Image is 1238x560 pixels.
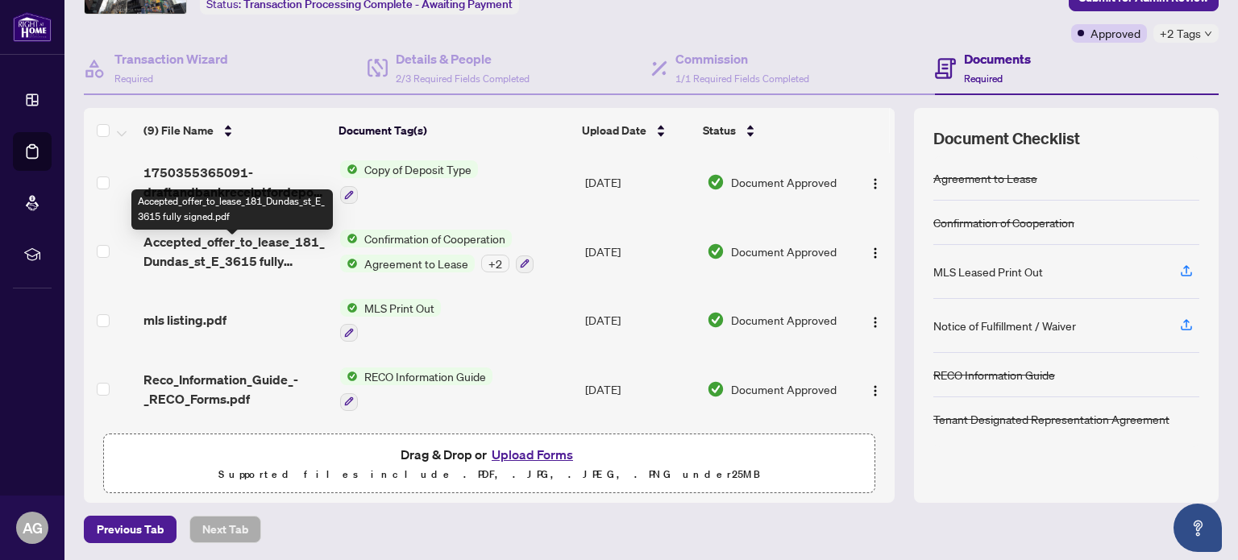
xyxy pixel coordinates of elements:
img: Status Icon [340,230,358,247]
h4: Details & People [396,49,530,68]
span: MLS Print Out [358,299,441,317]
div: MLS Leased Print Out [933,263,1043,280]
span: Agreement to Lease [358,255,475,272]
div: Agreement to Lease [933,169,1037,187]
span: AG [23,516,43,539]
td: [DATE] [579,355,700,424]
div: Tenant Designated Representation Agreement [933,410,1169,428]
div: RECO Information Guide [933,366,1055,384]
span: Accepted_offer_to_lease_181_Dundas_st_E_3615 fully signed.pdf [143,232,326,271]
img: Logo [869,177,882,190]
span: Previous Tab [97,516,164,542]
span: 1750355365091-draftandbankreceiptfordeposit.pdf [143,163,326,201]
img: Document Status [707,380,725,398]
button: Logo [862,169,888,195]
button: Open asap [1174,504,1222,552]
td: [DATE] [579,217,700,286]
div: Notice of Fulfillment / Waiver [933,317,1076,334]
span: Document Approved [731,380,837,398]
button: Status IconConfirmation of CooperationStatus IconAgreement to Lease+2 [340,230,534,273]
th: Status [696,108,847,153]
button: Status IconMLS Print Out [340,299,441,342]
span: +2 Tags [1160,24,1201,43]
img: Status Icon [340,160,358,178]
span: Document Checklist [933,127,1080,150]
span: mls listing.pdf [143,310,226,330]
img: Logo [869,384,882,397]
button: Upload Forms [487,444,578,465]
img: Status Icon [340,299,358,317]
span: 1/1 Required Fields Completed [675,73,809,85]
div: + 2 [481,255,509,272]
img: Status Icon [340,255,358,272]
span: Approved [1091,24,1140,42]
h4: Documents [964,49,1031,68]
td: [DATE] [579,424,700,493]
button: Status IconCopy of Deposit Type [340,160,478,204]
span: RECO Information Guide [358,367,492,385]
th: Document Tag(s) [332,108,576,153]
button: Logo [862,239,888,264]
img: Document Status [707,173,725,191]
span: Required [114,73,153,85]
img: Status Icon [340,367,358,385]
td: [DATE] [579,147,700,217]
img: Document Status [707,243,725,260]
span: Upload Date [582,122,646,139]
th: (9) File Name [137,108,332,153]
span: (9) File Name [143,122,214,139]
span: Document Approved [731,243,837,260]
button: Status IconRECO Information Guide [340,367,492,411]
div: Confirmation of Cooperation [933,214,1074,231]
button: Logo [862,376,888,402]
span: Document Approved [731,173,837,191]
img: Document Status [707,311,725,329]
td: [DATE] [579,286,700,355]
span: Drag & Drop orUpload FormsSupported files include .PDF, .JPG, .JPEG, .PNG under25MB [104,434,874,494]
span: down [1204,30,1212,38]
button: Previous Tab [84,516,177,543]
span: Confirmation of Cooperation [358,230,512,247]
span: Reco_Information_Guide_-_RECO_Forms.pdf [143,370,326,409]
span: 2/3 Required Fields Completed [396,73,530,85]
span: Drag & Drop or [401,444,578,465]
img: logo [13,12,52,42]
span: Required [964,73,1003,85]
img: Logo [869,316,882,329]
h4: Transaction Wizard [114,49,228,68]
span: Copy of Deposit Type [358,160,478,178]
span: Document Approved [731,311,837,329]
th: Upload Date [575,108,696,153]
button: Next Tab [189,516,261,543]
h4: Commission [675,49,809,68]
div: Accepted_offer_to_lease_181_Dundas_st_E_3615 fully signed.pdf [131,189,333,230]
img: Logo [869,247,882,259]
button: Logo [862,307,888,333]
p: Supported files include .PDF, .JPG, .JPEG, .PNG under 25 MB [114,465,865,484]
span: Status [703,122,736,139]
